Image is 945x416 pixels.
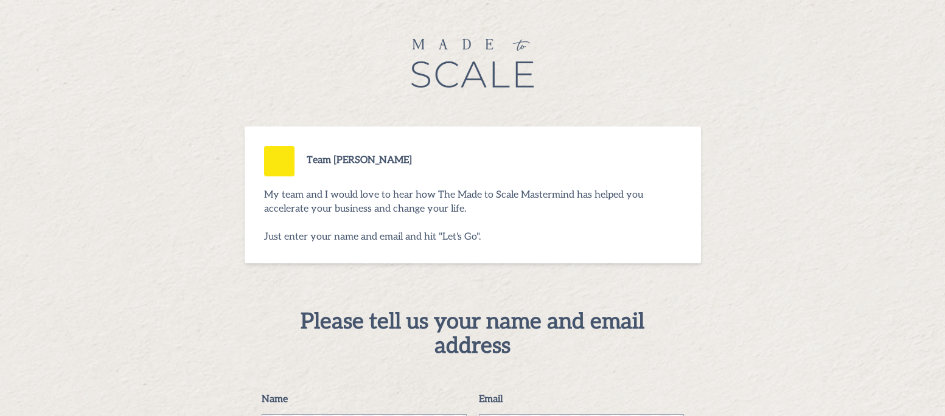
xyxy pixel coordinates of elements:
span: Just enter your name and email and hit "Let's Go". [264,231,481,243]
div: Team [PERSON_NAME] [307,153,412,168]
label: Name [262,392,288,407]
div: Please tell us your name and email address [262,310,684,358]
label: Email [479,392,503,407]
img: https://cdn.bonjoro.com/media/af3a5e9d-e7f1-47a0-8716-9577ec69f443/956606e7-d61d-4709-8a21-6c5db8... [411,39,534,88]
span: My team and I would love to hear how The Made to Scale Mastermind has helped you accelerate your ... [264,189,646,215]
